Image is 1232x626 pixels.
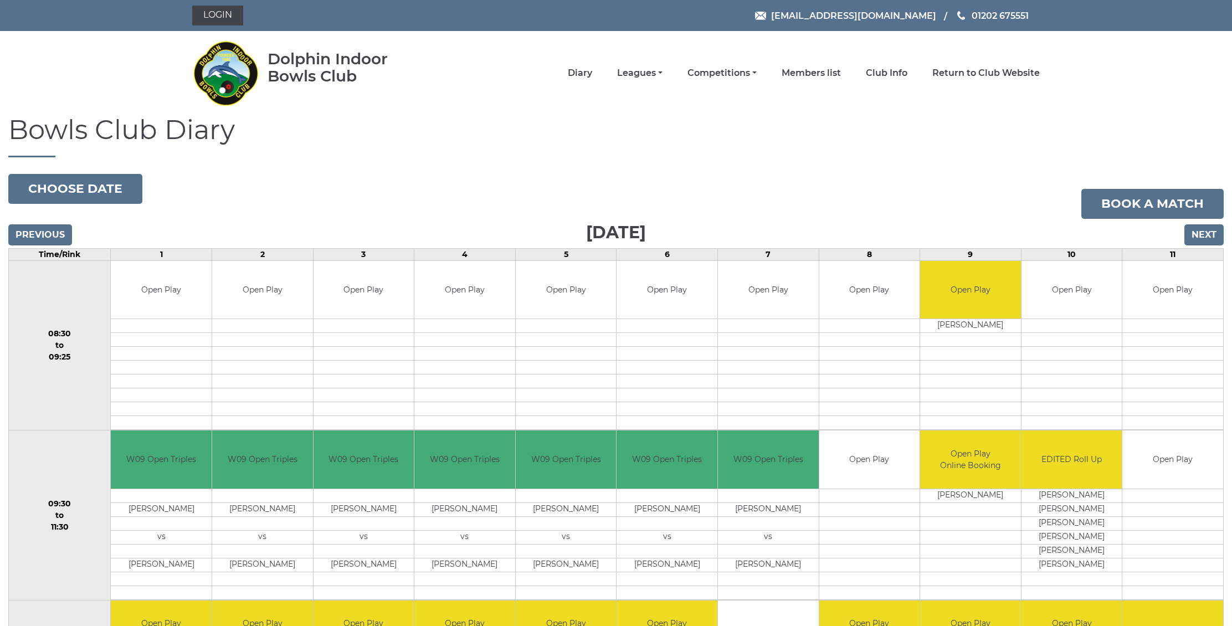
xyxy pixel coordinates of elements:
h1: Bowls Club Diary [8,115,1224,157]
td: Open Play [516,261,617,319]
td: [PERSON_NAME] [617,502,717,516]
td: Open Play [819,430,920,489]
td: [PERSON_NAME] [617,558,717,572]
a: Return to Club Website [932,67,1040,79]
td: W09 Open Triples [617,430,717,489]
td: 4 [414,248,516,260]
td: Open Play [314,261,414,319]
td: vs [617,530,717,544]
td: [PERSON_NAME] [1021,558,1122,572]
td: [PERSON_NAME] [1021,544,1122,558]
td: 8 [819,248,920,260]
td: 3 [313,248,414,260]
td: 10 [1021,248,1122,260]
td: Open Play [414,261,515,319]
td: [PERSON_NAME] [212,502,313,516]
a: Phone us 01202 675551 [956,9,1029,23]
td: W09 Open Triples [111,430,212,489]
td: [PERSON_NAME] [111,558,212,572]
td: 09:30 to 11:30 [9,430,111,601]
img: Phone us [957,11,965,20]
td: 08:30 to 09:25 [9,260,111,430]
a: Club Info [866,67,907,79]
a: Book a match [1081,189,1224,219]
td: [PERSON_NAME] [920,319,1021,333]
td: [PERSON_NAME] [314,558,414,572]
td: [PERSON_NAME] [516,558,617,572]
td: vs [212,530,313,544]
td: [PERSON_NAME] [1021,516,1122,530]
td: Open Play Online Booking [920,430,1021,489]
td: 1 [111,248,212,260]
td: [PERSON_NAME] [111,502,212,516]
a: Members list [782,67,841,79]
td: Open Play [1122,430,1223,489]
span: 01202 675551 [972,10,1029,20]
td: [PERSON_NAME] [920,489,1021,502]
img: Email [755,12,766,20]
td: Open Play [920,261,1021,319]
td: 7 [717,248,819,260]
img: Dolphin Indoor Bowls Club [192,34,259,112]
td: Open Play [212,261,313,319]
td: [PERSON_NAME] [212,558,313,572]
td: Open Play [1122,261,1223,319]
td: [PERSON_NAME] [1021,530,1122,544]
td: Open Play [111,261,212,319]
td: EDITED Roll Up [1021,430,1122,489]
td: Time/Rink [9,248,111,260]
td: Open Play [617,261,717,319]
td: vs [718,530,819,544]
td: [PERSON_NAME] [414,502,515,516]
a: Email [EMAIL_ADDRESS][DOMAIN_NAME] [755,9,936,23]
td: [PERSON_NAME] [414,558,515,572]
td: [PERSON_NAME] [516,502,617,516]
td: 5 [515,248,617,260]
div: Dolphin Indoor Bowls Club [268,50,423,85]
td: Open Play [718,261,819,319]
td: [PERSON_NAME] [718,502,819,516]
a: Competitions [687,67,757,79]
td: Open Play [1021,261,1122,319]
input: Previous [8,224,72,245]
span: [EMAIL_ADDRESS][DOMAIN_NAME] [771,10,936,20]
input: Next [1184,224,1224,245]
td: W09 Open Triples [212,430,313,489]
td: Open Play [819,261,920,319]
td: vs [516,530,617,544]
td: vs [414,530,515,544]
td: [PERSON_NAME] [314,502,414,516]
td: W09 Open Triples [718,430,819,489]
button: Choose date [8,174,142,204]
td: 2 [212,248,313,260]
td: 6 [617,248,718,260]
td: [PERSON_NAME] [718,558,819,572]
td: W09 Open Triples [414,430,515,489]
td: [PERSON_NAME] [1021,502,1122,516]
a: Login [192,6,243,25]
td: [PERSON_NAME] [1021,489,1122,502]
td: vs [111,530,212,544]
a: Leagues [617,67,663,79]
td: W09 Open Triples [516,430,617,489]
td: 11 [1122,248,1224,260]
td: vs [314,530,414,544]
td: W09 Open Triples [314,430,414,489]
a: Diary [568,67,592,79]
td: 9 [920,248,1021,260]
